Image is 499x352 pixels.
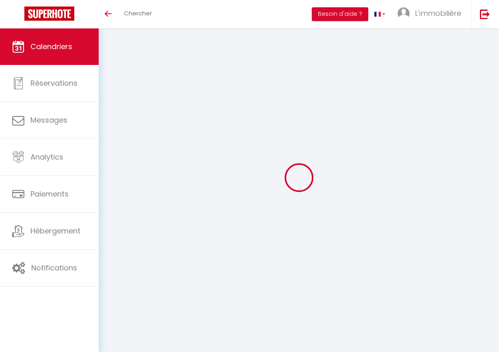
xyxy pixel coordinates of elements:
[30,41,72,52] span: Calendriers
[30,115,67,125] span: Messages
[415,8,461,18] span: L'immobilière
[30,152,63,162] span: Analytics
[480,9,490,19] img: logout
[24,6,74,21] img: Super Booking
[31,263,77,273] span: Notifications
[30,78,78,88] span: Réservations
[124,9,152,17] span: Chercher
[30,189,69,199] span: Paiements
[30,226,80,236] span: Hébergement
[397,7,410,19] img: ...
[312,7,368,21] button: Besoin d'aide ?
